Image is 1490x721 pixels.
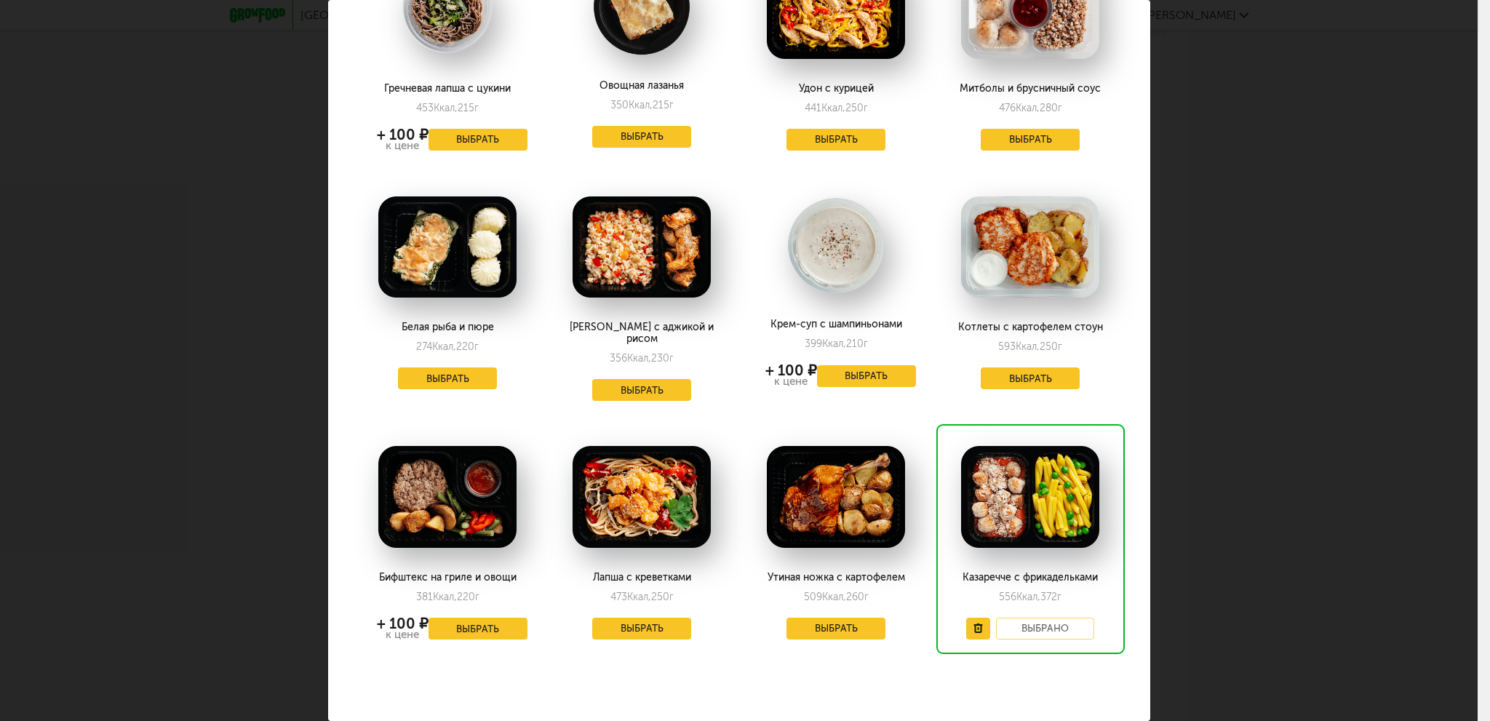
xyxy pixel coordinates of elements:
[767,196,905,295] img: big_1tGe9BkyrhqSxuRi.png
[669,591,674,603] span: г
[767,446,905,548] img: big_BFO234G9GzP9LEAt.png
[864,338,868,350] span: г
[592,379,691,401] button: Выбрать
[786,129,885,151] button: Выбрать
[981,129,1080,151] button: Выбрать
[562,80,721,92] div: Овощная лазанья
[999,591,1061,603] div: 556 372
[669,352,674,365] span: г
[573,446,711,548] img: big_tEkfRxL7jMyGjdJp.png
[474,102,479,114] span: г
[432,340,456,353] span: Ккал,
[1016,340,1040,353] span: Ккал,
[378,446,517,548] img: big_9AQQJZ8gryAUOT6w.png
[627,352,651,365] span: Ккал,
[475,591,479,603] span: г
[367,83,527,95] div: Гречневая лапша с цукини
[610,352,674,365] div: 356 230
[377,618,429,629] div: + 100 ₽
[950,322,1109,333] div: Котлеты с картофелем стоун
[1058,340,1062,353] span: г
[592,126,691,148] button: Выбрать
[998,340,1062,353] div: 593 250
[961,446,1099,548] img: big_BcJg5LGWmDCpsgAn.png
[756,83,915,95] div: Удон с курицей
[629,99,653,111] span: Ккал,
[669,99,674,111] span: г
[1016,102,1040,114] span: Ккал,
[864,102,868,114] span: г
[765,376,817,387] div: к цене
[573,196,711,298] img: big_sz9PS315UjtpT7sm.png
[756,319,915,330] div: Крем-суп с шампиньонами
[398,367,497,389] button: Выбрать
[1058,102,1062,114] span: г
[429,129,527,151] button: Выбрать
[416,591,479,603] div: 381 220
[610,99,674,111] div: 350 215
[999,102,1062,114] div: 476 280
[429,618,527,640] button: Выбрать
[804,591,869,603] div: 509 260
[592,618,691,640] button: Выбрать
[378,196,517,298] img: big_oZ8ug1MJM1Pg6Zux.png
[961,196,1099,298] img: big_Ow0gNtqrzrhyRnRg.png
[817,365,916,387] button: Выбрать
[1016,591,1040,603] span: Ккал,
[822,338,846,350] span: Ккал,
[805,338,868,350] div: 399 210
[377,129,429,140] div: + 100 ₽
[805,102,868,114] div: 441 250
[367,322,527,333] div: Белая рыба и пюре
[562,322,721,345] div: [PERSON_NAME] с аджикой и рисом
[433,591,457,603] span: Ккал,
[950,572,1109,583] div: Казаречче с фрикадельками
[765,365,817,376] div: + 100 ₽
[416,102,479,114] div: 453 215
[610,591,674,603] div: 473 250
[377,629,429,640] div: к цене
[864,591,869,603] span: г
[474,340,479,353] span: г
[821,102,845,114] span: Ккал,
[416,340,479,353] div: 274 220
[377,140,429,151] div: к цене
[981,367,1080,389] button: Выбрать
[950,83,1109,95] div: Митболы и брусничный соус
[562,572,721,583] div: Лапша с креветками
[367,572,527,583] div: Бифштекс на гриле и овощи
[756,572,915,583] div: Утиная ножка с картофелем
[822,591,846,603] span: Ккал,
[1057,591,1061,603] span: г
[627,591,651,603] span: Ккал,
[786,618,885,640] button: Выбрать
[434,102,458,114] span: Ккал,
